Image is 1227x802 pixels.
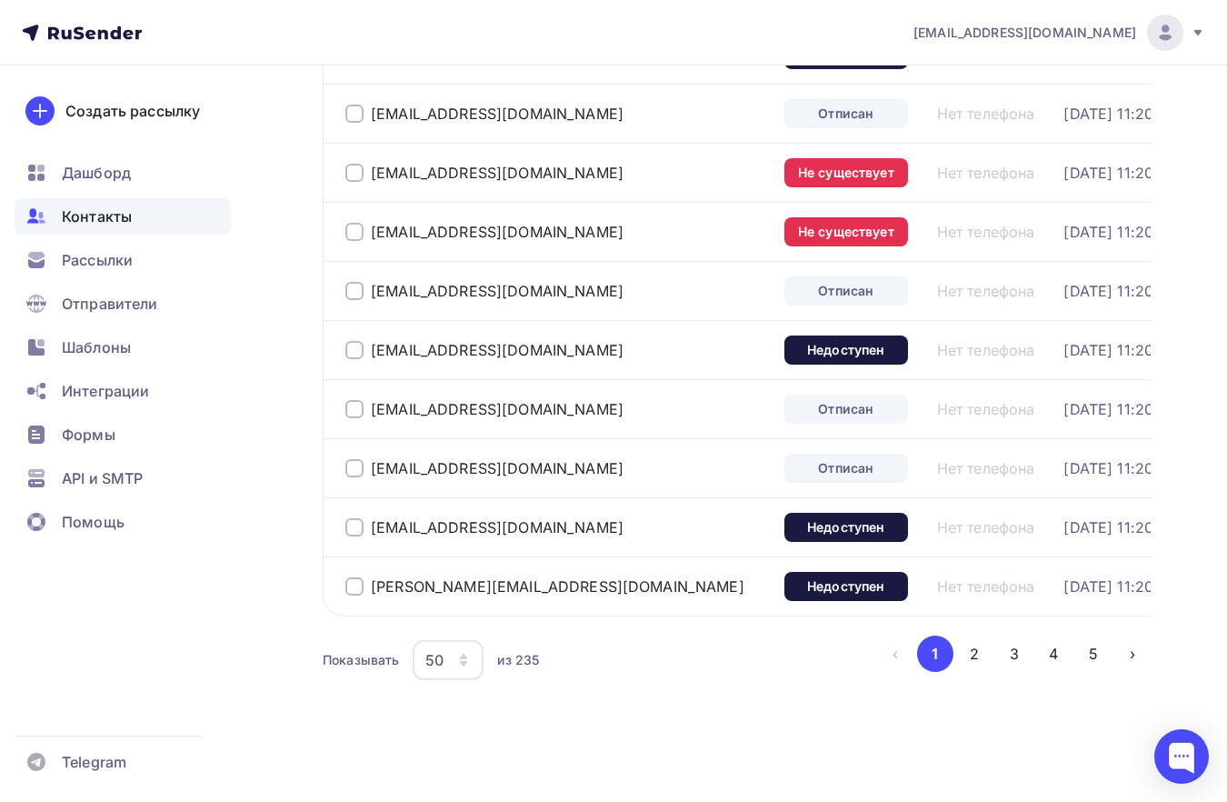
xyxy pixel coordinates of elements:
[497,651,539,669] div: из 235
[784,336,908,365] a: Недоступен
[62,424,115,446] span: Формы
[323,651,399,669] div: Показывать
[937,518,1035,536] a: Нет телефона
[784,217,908,246] a: Не существует
[784,158,908,187] a: Не существует
[62,511,125,533] span: Помощь
[62,467,143,489] span: API и SMTP
[1063,400,1153,418] a: [DATE] 11:20
[877,636,1151,672] ul: Pagination
[1063,223,1153,241] a: [DATE] 11:20
[62,380,149,402] span: Интеграции
[1063,577,1153,596] div: [DATE] 11:20
[913,15,1205,51] a: [EMAIL_ADDRESS][DOMAIN_NAME]
[65,100,200,122] div: Создать рассылку
[62,336,131,358] span: Шаблоны
[1063,164,1153,182] a: [DATE] 11:20
[62,249,133,271] span: Рассылки
[1063,459,1153,477] a: [DATE] 11:20
[937,164,1035,182] a: Нет телефона
[62,751,126,773] span: Telegram
[15,155,231,191] a: Дашборд
[784,454,908,483] a: Отписан
[371,518,623,536] a: [EMAIL_ADDRESS][DOMAIN_NAME]
[784,572,908,601] a: Недоступен
[937,282,1035,300] a: Нет телефона
[1035,636,1072,672] button: Go to page 4
[62,162,131,184] span: Дашборд
[371,282,623,300] a: [EMAIL_ADDRESS][DOMAIN_NAME]
[956,636,993,672] button: Go to page 2
[412,639,484,681] button: 50
[62,206,132,227] span: Контакты
[937,105,1035,123] a: Нет телефона
[937,400,1035,418] a: Нет телефона
[1063,105,1153,123] a: [DATE] 11:20
[371,400,623,418] a: [EMAIL_ADDRESS][DOMAIN_NAME]
[937,223,1035,241] a: Нет телефона
[1063,518,1153,536] a: [DATE] 11:20
[1075,636,1112,672] button: Go to page 5
[371,164,623,182] a: [EMAIL_ADDRESS][DOMAIN_NAME]
[784,276,908,306] a: Отписан
[15,198,231,235] a: Контакты
[425,649,444,671] div: 50
[917,636,953,672] button: Go to page 1
[937,577,1035,596] a: Нет телефона
[784,99,908,128] a: Отписан
[937,459,1035,477] a: Нет телефона
[371,577,744,596] a: [PERSON_NAME][EMAIL_ADDRESS][DOMAIN_NAME]
[1063,282,1153,300] a: [DATE] 11:20
[1114,636,1151,672] button: Go to next page
[371,341,623,359] a: [EMAIL_ADDRESS][DOMAIN_NAME]
[15,416,231,453] a: Формы
[15,286,231,322] a: Отправители
[937,341,1035,359] a: Нет телефона
[913,24,1136,42] span: [EMAIL_ADDRESS][DOMAIN_NAME]
[371,223,623,241] a: [EMAIL_ADDRESS][DOMAIN_NAME]
[15,329,231,366] a: Шаблоны
[15,242,231,278] a: Рассылки
[1063,341,1153,359] a: [DATE] 11:20
[371,105,623,123] a: [EMAIL_ADDRESS][DOMAIN_NAME]
[784,513,908,542] a: Недоступен
[371,459,623,477] div: [EMAIL_ADDRESS][DOMAIN_NAME]
[996,636,1032,672] button: Go to page 3
[784,395,908,424] a: Отписан
[62,293,158,315] span: Отправители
